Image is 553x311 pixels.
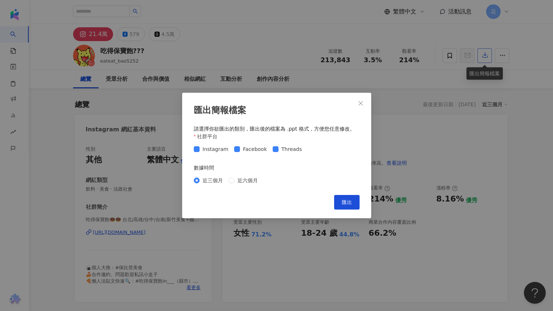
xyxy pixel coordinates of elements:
span: Threads [278,145,305,153]
span: 近三個月 [200,176,226,184]
span: 近六個月 [235,176,261,184]
label: 社群平台 [194,132,223,140]
div: 請選擇你欲匯出的類別，匯出後的檔案為 .ppt 格式，方便您任意修改。 [194,125,360,133]
label: 數據時間 [194,164,219,172]
span: Instagram [200,145,231,153]
button: 匯出 [334,195,360,210]
span: 匯出 [342,199,352,205]
div: 匯出簡報檔案 [194,104,360,117]
span: close [358,100,364,106]
span: Facebook [240,145,270,153]
button: Close [353,96,368,111]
